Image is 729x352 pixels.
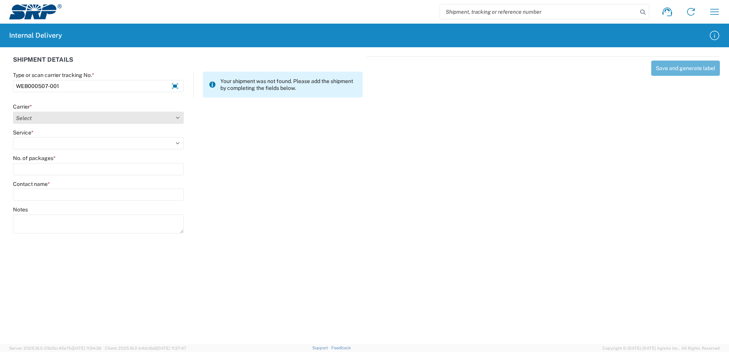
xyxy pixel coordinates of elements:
label: Carrier [13,103,32,110]
input: Shipment, tracking or reference number [440,5,637,19]
a: Feedback [331,346,351,350]
span: [DATE] 11:54:36 [72,346,101,350]
a: Support [312,346,331,350]
label: Notes [13,206,28,213]
span: Copyright © [DATE]-[DATE] Agistix Inc., All Rights Reserved [602,345,720,352]
img: srp [9,4,62,19]
label: Type or scan carrier tracking No. [13,72,94,78]
label: Contact name [13,181,50,187]
div: SHIPMENT DETAILS [13,56,363,72]
span: Your shipment was not found. Please add the shipment by completing the fields below. [220,78,356,91]
span: Client: 2025.16.0-b4dc8a9 [105,346,186,350]
span: Server: 2025.16.0-21b0bc45e7b [9,346,101,350]
h2: Internal Delivery [9,31,62,40]
span: [DATE] 11:37:47 [157,346,186,350]
label: Service [13,129,34,136]
label: No. of packages [13,155,56,162]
